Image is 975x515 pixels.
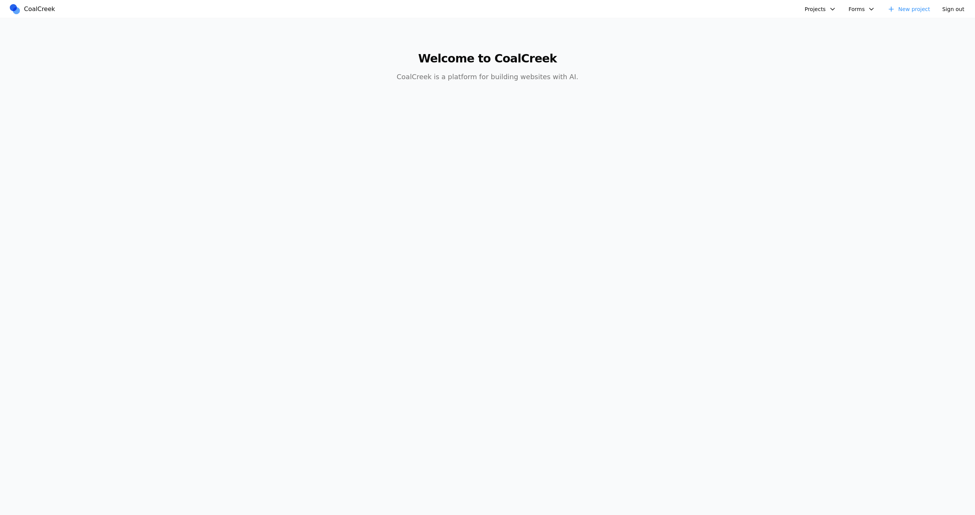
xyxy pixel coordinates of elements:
p: CoalCreek is a platform for building websites with AI. [341,72,634,82]
a: CoalCreek [9,3,58,15]
a: New project [883,3,935,15]
h1: Welcome to CoalCreek [341,52,634,65]
span: CoalCreek [24,5,55,14]
button: Forms [844,3,880,15]
button: Sign out [938,3,969,15]
button: Projects [800,3,841,15]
